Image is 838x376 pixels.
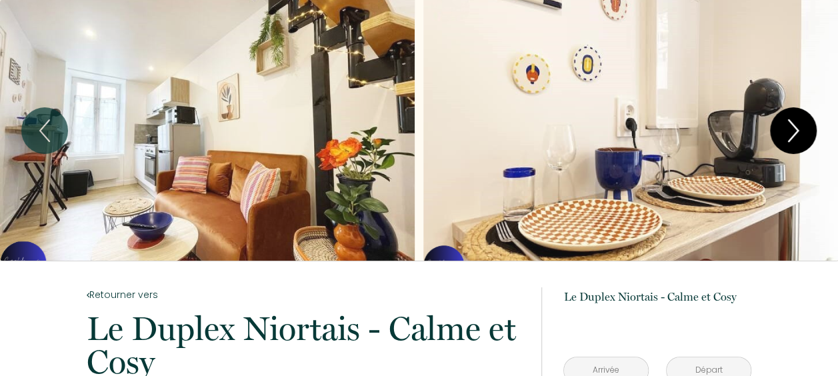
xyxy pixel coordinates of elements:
[563,287,751,306] p: Le Duplex Niortais - Calme et Cosy
[21,107,68,154] button: Previous
[87,287,524,302] a: Retourner vers
[770,107,817,154] button: Next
